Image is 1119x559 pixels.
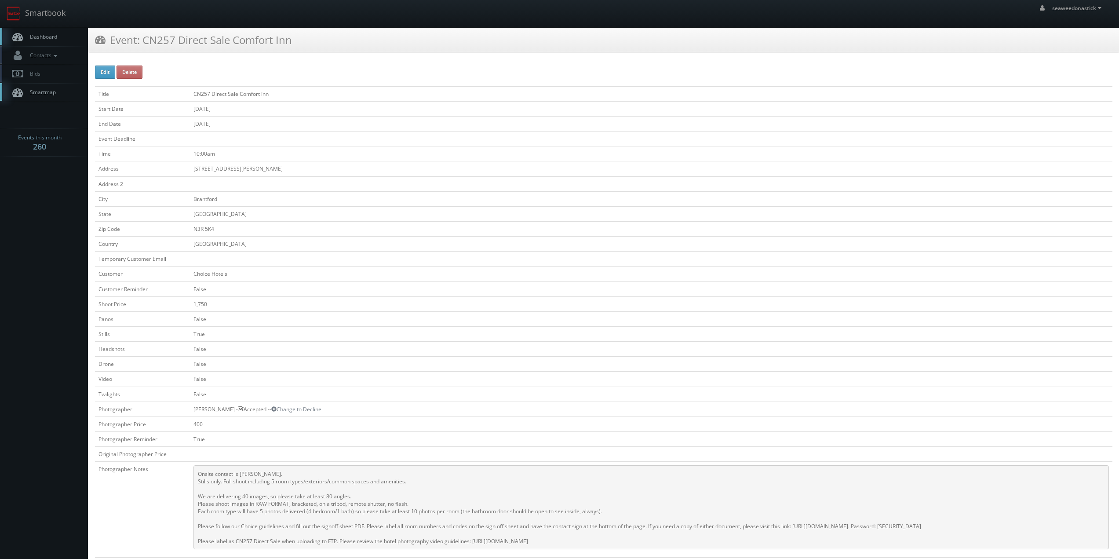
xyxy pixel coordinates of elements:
[95,417,190,431] td: Photographer Price
[18,133,62,142] span: Events this month
[26,88,56,96] span: Smartmap
[190,191,1112,206] td: Brantford
[95,101,190,116] td: Start Date
[95,296,190,311] td: Shoot Price
[95,206,190,221] td: State
[190,296,1112,311] td: 1,750
[26,51,59,59] span: Contacts
[190,372,1112,387] td: False
[95,326,190,341] td: Stills
[271,406,321,413] a: Change to Decline
[95,86,190,101] td: Title
[190,146,1112,161] td: 10:00am
[190,342,1112,357] td: False
[95,462,190,558] td: Photographer Notes
[1052,4,1104,12] span: seaweedonastick
[95,281,190,296] td: Customer Reminder
[95,252,190,267] td: Temporary Customer Email
[95,116,190,131] td: End Date
[190,116,1112,131] td: [DATE]
[190,357,1112,372] td: False
[95,311,190,326] td: Panos
[26,70,40,77] span: Bids
[95,161,190,176] td: Address
[190,267,1112,281] td: Choice Hotels
[95,237,190,252] td: Country
[117,66,142,79] button: Delete
[95,176,190,191] td: Address 2
[190,431,1112,446] td: True
[95,146,190,161] td: Time
[190,86,1112,101] td: CN257 Direct Sale Comfort Inn
[7,7,21,21] img: smartbook-logo.png
[95,431,190,446] td: Photographer Reminder
[190,417,1112,431] td: 400
[95,402,190,417] td: Photographer
[95,372,190,387] td: Video
[95,357,190,372] td: Drone
[95,221,190,236] td: Zip Code
[190,402,1112,417] td: [PERSON_NAME] - Accepted --
[95,32,292,47] h3: Event: CN257 Direct Sale Comfort Inn
[190,221,1112,236] td: N3R 5K4
[190,237,1112,252] td: [GEOGRAPHIC_DATA]
[190,311,1112,326] td: False
[190,101,1112,116] td: [DATE]
[95,191,190,206] td: City
[95,387,190,402] td: Twilights
[190,281,1112,296] td: False
[190,387,1112,402] td: False
[95,447,190,462] td: Original Photographer Price
[95,132,190,146] td: Event Deadline
[95,66,115,79] button: Edit
[190,326,1112,341] td: True
[190,206,1112,221] td: [GEOGRAPHIC_DATA]
[193,465,1109,549] pre: Onsite contact is [PERSON_NAME]. Stills only. Full shoot including 5 room types/exteriors/common ...
[95,267,190,281] td: Customer
[33,141,46,152] strong: 260
[26,33,57,40] span: Dashboard
[190,161,1112,176] td: [STREET_ADDRESS][PERSON_NAME]
[95,342,190,357] td: Headshots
